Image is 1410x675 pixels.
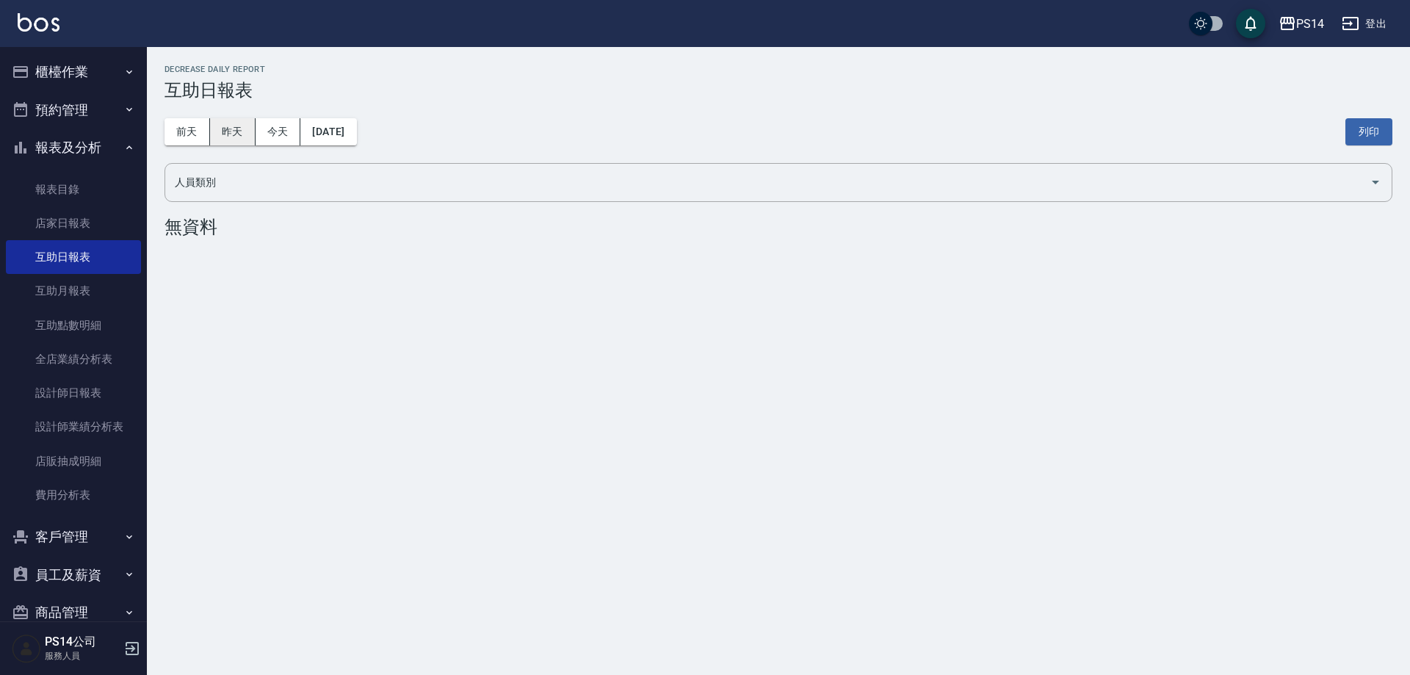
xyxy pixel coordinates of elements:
a: 互助點數明細 [6,308,141,342]
button: 商品管理 [6,593,141,632]
button: save [1236,9,1265,38]
a: 互助日報表 [6,240,141,274]
a: 店家日報表 [6,206,141,240]
button: Open [1364,170,1387,194]
button: 前天 [164,118,210,145]
a: 設計師業績分析表 [6,410,141,444]
p: 服務人員 [45,649,120,663]
img: Person [12,634,41,663]
button: 昨天 [210,118,256,145]
input: 人員名稱 [171,170,1364,195]
h3: 互助日報表 [164,80,1392,101]
a: 店販抽成明細 [6,444,141,478]
button: 客戶管理 [6,518,141,556]
button: 員工及薪資 [6,556,141,594]
img: Logo [18,13,59,32]
h2: Decrease Daily Report [164,65,1392,74]
div: 無資料 [164,217,1392,237]
a: 全店業績分析表 [6,342,141,376]
a: 設計師日報表 [6,376,141,410]
button: 預約管理 [6,91,141,129]
h5: PS14公司 [45,635,120,649]
button: 報表及分析 [6,129,141,167]
button: [DATE] [300,118,356,145]
a: 互助月報表 [6,274,141,308]
button: 列印 [1345,118,1392,145]
a: 費用分析表 [6,478,141,512]
button: 登出 [1336,10,1392,37]
button: PS14 [1273,9,1330,39]
div: PS14 [1296,15,1324,33]
button: 櫃檯作業 [6,53,141,91]
button: 今天 [256,118,301,145]
a: 報表目錄 [6,173,141,206]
